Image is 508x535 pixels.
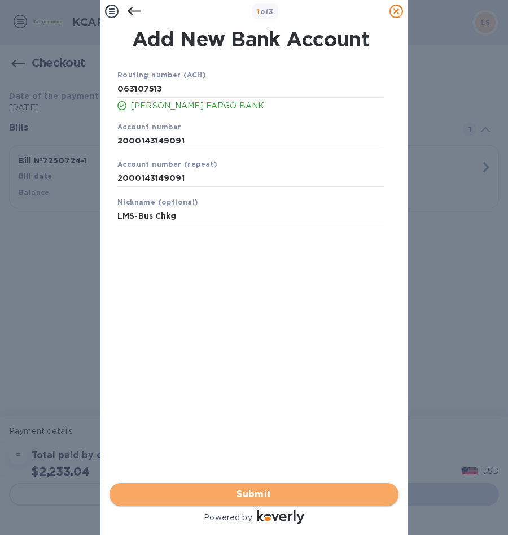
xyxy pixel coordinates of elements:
b: Account number [117,123,182,131]
h1: Add New Bank Account [111,27,391,51]
p: [PERSON_NAME] FARGO BANK [131,100,384,112]
b: Nickname (optional) [117,198,199,206]
p: Powered by [204,512,252,524]
b: Account number (repeat) [117,160,217,168]
button: Submit [110,483,398,506]
img: Logo [257,510,304,524]
input: Enter account number [117,170,384,187]
input: Enter account number [117,132,384,149]
b: of 3 [257,7,274,16]
input: Enter routing number [117,81,384,98]
span: 1 [257,7,260,16]
b: Routing number (ACH) [117,71,206,79]
span: Submit [119,488,389,501]
input: Enter nickname [117,208,384,225]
